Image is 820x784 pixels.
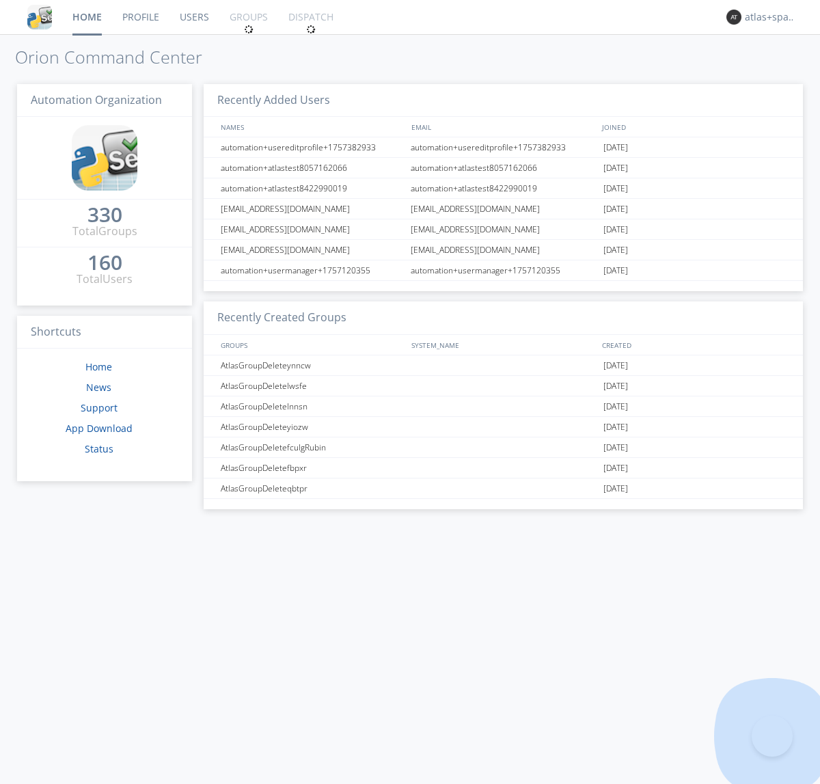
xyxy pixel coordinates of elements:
div: EMAIL [408,117,599,137]
a: Status [85,442,113,455]
div: AtlasGroupDeleteyiozw [217,417,407,437]
span: [DATE] [603,178,628,199]
a: automation+atlastest8057162066automation+atlastest8057162066[DATE] [204,158,803,178]
a: Home [85,360,112,373]
span: [DATE] [603,376,628,396]
img: spin.svg [306,25,316,34]
a: [EMAIL_ADDRESS][DOMAIN_NAME][EMAIL_ADDRESS][DOMAIN_NAME][DATE] [204,240,803,260]
div: automation+atlastest8422990019 [217,178,407,198]
img: cddb5a64eb264b2086981ab96f4c1ba7 [72,125,137,191]
div: CREATED [599,335,790,355]
a: AtlasGroupDeleteyiozw[DATE] [204,417,803,437]
span: [DATE] [603,199,628,219]
span: [DATE] [603,396,628,417]
div: [EMAIL_ADDRESS][DOMAIN_NAME] [407,240,600,260]
span: [DATE] [603,417,628,437]
div: [EMAIL_ADDRESS][DOMAIN_NAME] [217,219,407,239]
span: [DATE] [603,437,628,458]
a: 330 [87,208,122,224]
span: [DATE] [603,137,628,158]
div: AtlasGroupDeleteqbtpr [217,478,407,498]
div: automation+atlastest8422990019 [407,178,600,198]
img: cddb5a64eb264b2086981ab96f4c1ba7 [27,5,52,29]
span: [DATE] [603,458,628,478]
div: Total Users [77,271,133,287]
div: 330 [87,208,122,221]
span: [DATE] [603,158,628,178]
div: [EMAIL_ADDRESS][DOMAIN_NAME] [407,199,600,219]
a: automation+usereditprofile+1757382933automation+usereditprofile+1757382933[DATE] [204,137,803,158]
span: Automation Organization [31,92,162,107]
span: [DATE] [603,240,628,260]
div: AtlasGroupDeleteynncw [217,355,407,375]
div: JOINED [599,117,790,137]
a: AtlasGroupDeleteynncw[DATE] [204,355,803,376]
a: AtlasGroupDeletefculgRubin[DATE] [204,437,803,458]
img: spin.svg [244,25,254,34]
div: automation+usereditprofile+1757382933 [407,137,600,157]
span: [DATE] [603,260,628,281]
div: [EMAIL_ADDRESS][DOMAIN_NAME] [217,240,407,260]
div: 160 [87,256,122,269]
span: [DATE] [603,219,628,240]
span: [DATE] [603,355,628,376]
div: automation+atlastest8057162066 [407,158,600,178]
a: App Download [66,422,133,435]
div: NAMES [217,117,405,137]
div: automation+usermanager+1757120355 [217,260,407,280]
h3: Recently Created Groups [204,301,803,335]
div: [EMAIL_ADDRESS][DOMAIN_NAME] [407,219,600,239]
iframe: Toggle Customer Support [752,716,793,757]
span: [DATE] [603,478,628,499]
h3: Shortcuts [17,316,192,349]
a: [EMAIL_ADDRESS][DOMAIN_NAME][EMAIL_ADDRESS][DOMAIN_NAME][DATE] [204,219,803,240]
h3: Recently Added Users [204,84,803,118]
div: [EMAIL_ADDRESS][DOMAIN_NAME] [217,199,407,219]
a: automation+usermanager+1757120355automation+usermanager+1757120355[DATE] [204,260,803,281]
a: AtlasGroupDeletelwsfe[DATE] [204,376,803,396]
div: Total Groups [72,224,137,239]
div: automation+atlastest8057162066 [217,158,407,178]
div: SYSTEM_NAME [408,335,599,355]
div: automation+usereditprofile+1757382933 [217,137,407,157]
a: [EMAIL_ADDRESS][DOMAIN_NAME][EMAIL_ADDRESS][DOMAIN_NAME][DATE] [204,199,803,219]
div: GROUPS [217,335,405,355]
a: automation+atlastest8422990019automation+atlastest8422990019[DATE] [204,178,803,199]
a: AtlasGroupDeletefbpxr[DATE] [204,458,803,478]
a: AtlasGroupDeleteqbtpr[DATE] [204,478,803,499]
a: News [86,381,111,394]
a: Support [81,401,118,414]
a: 160 [87,256,122,271]
div: AtlasGroupDeletelwsfe [217,376,407,396]
div: automation+usermanager+1757120355 [407,260,600,280]
div: AtlasGroupDeletefculgRubin [217,437,407,457]
div: atlas+spanish0002 [745,10,796,24]
div: AtlasGroupDeletefbpxr [217,458,407,478]
div: AtlasGroupDeletelnnsn [217,396,407,416]
a: AtlasGroupDeletelnnsn[DATE] [204,396,803,417]
img: 373638.png [726,10,741,25]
